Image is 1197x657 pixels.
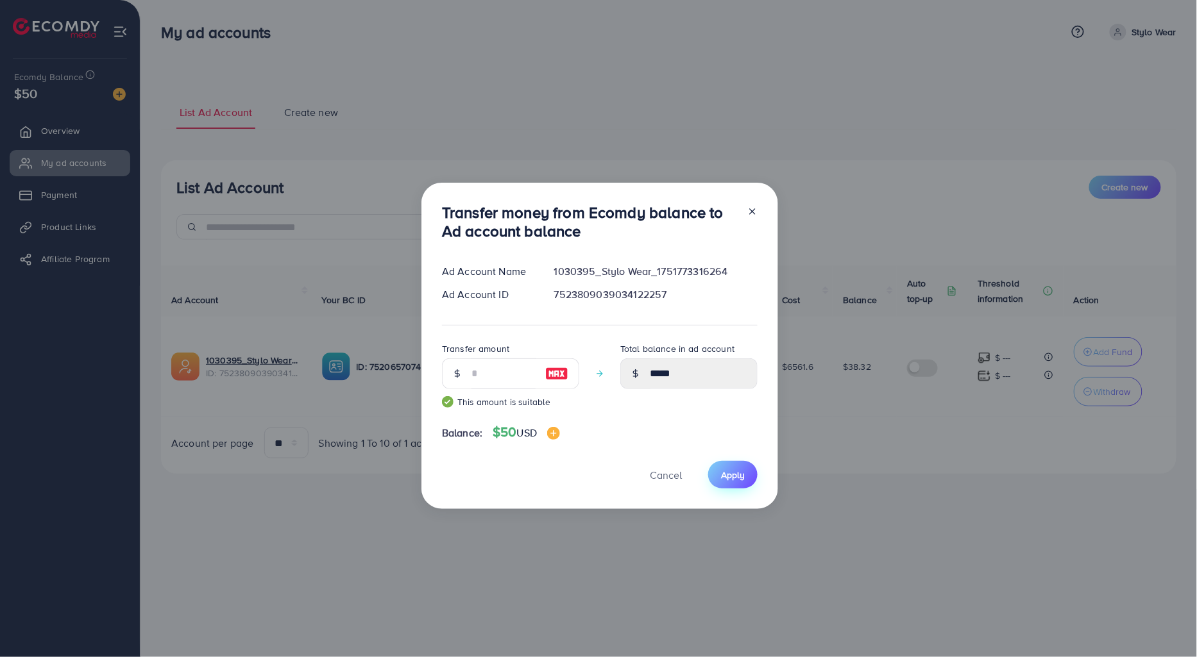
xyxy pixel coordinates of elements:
label: Transfer amount [442,342,509,355]
img: image [547,427,560,440]
img: image [545,366,568,381]
div: 1030395_Stylo Wear_1751773316264 [544,264,768,279]
div: Ad Account Name [432,264,544,279]
button: Apply [708,461,758,488]
button: Cancel [634,461,698,488]
h4: $50 [493,424,560,440]
label: Total balance in ad account [620,342,734,355]
h3: Transfer money from Ecomdy balance to Ad account balance [442,203,737,240]
span: Balance: [442,426,482,440]
img: guide [442,396,454,408]
div: Ad Account ID [432,287,544,302]
iframe: Chat [1142,599,1187,647]
div: 7523809039034122257 [544,287,768,302]
span: Cancel [650,468,682,482]
small: This amount is suitable [442,395,579,408]
span: USD [517,426,537,440]
span: Apply [721,469,745,481]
